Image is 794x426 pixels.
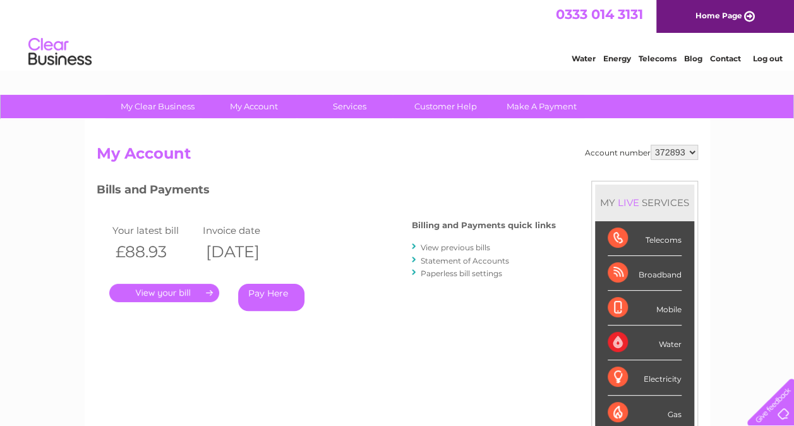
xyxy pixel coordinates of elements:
[421,269,502,278] a: Paperless bill settings
[490,95,594,118] a: Make A Payment
[394,95,498,118] a: Customer Help
[684,54,702,63] a: Blog
[105,95,210,118] a: My Clear Business
[97,145,698,169] h2: My Account
[97,181,556,203] h3: Bills and Payments
[421,256,509,265] a: Statement of Accounts
[109,284,219,302] a: .
[109,222,200,239] td: Your latest bill
[99,7,696,61] div: Clear Business is a trading name of Verastar Limited (registered in [GEOGRAPHIC_DATA] No. 3667643...
[109,239,200,265] th: £88.93
[202,95,306,118] a: My Account
[556,6,643,22] a: 0333 014 3131
[752,54,782,63] a: Log out
[603,54,631,63] a: Energy
[608,291,682,326] div: Mobile
[615,197,642,209] div: LIVE
[200,222,291,239] td: Invoice date
[608,326,682,360] div: Water
[608,256,682,291] div: Broadband
[608,221,682,256] div: Telecoms
[595,185,694,221] div: MY SERVICES
[639,54,677,63] a: Telecoms
[710,54,741,63] a: Contact
[28,33,92,71] img: logo.png
[572,54,596,63] a: Water
[238,284,304,311] a: Pay Here
[200,239,291,265] th: [DATE]
[412,221,556,230] h4: Billing and Payments quick links
[298,95,402,118] a: Services
[421,243,490,252] a: View previous bills
[608,360,682,395] div: Electricity
[585,145,698,160] div: Account number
